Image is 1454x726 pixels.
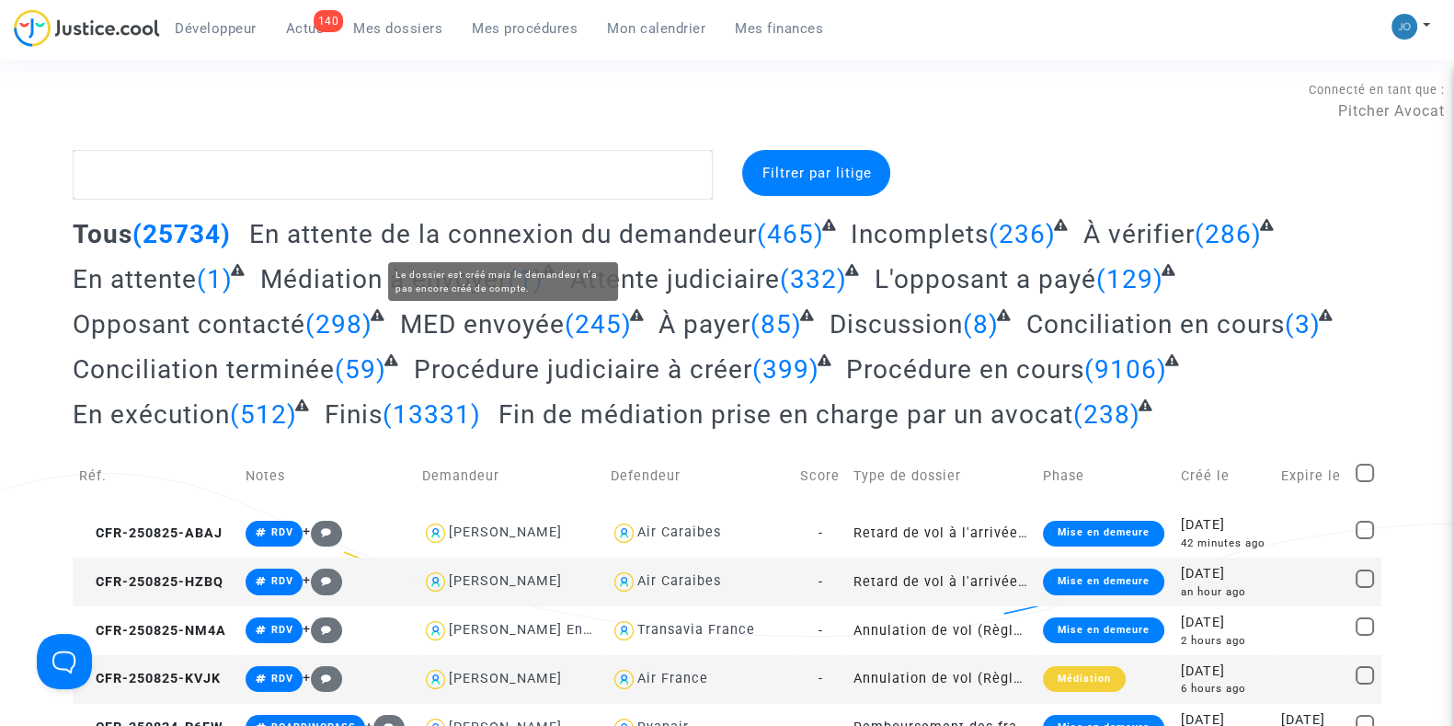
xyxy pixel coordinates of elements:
[1043,521,1164,547] div: Mise en demeure
[303,621,342,637] span: +
[271,673,293,685] span: RDV
[735,20,823,37] span: Mes finances
[249,219,757,249] span: En attente de la connexion du demandeur
[37,634,92,689] iframe: Help Scout Beacon - Open
[592,15,720,42] a: Mon calendrier
[1181,633,1268,649] div: 2 hours ago
[847,558,1036,606] td: Retard de vol à l'arrivée (Règlement CE n°261/2004)
[752,354,819,385] span: (399)
[197,264,233,294] span: (1)
[1181,681,1268,697] div: 6 hours ago
[286,20,325,37] span: Actus
[1083,219,1195,249] span: À vérifier
[260,264,508,294] span: Médiation à envoyer
[303,572,342,588] span: +
[1043,666,1126,692] div: Médiation
[847,444,1036,509] td: Type de dossier
[271,624,293,636] span: RDV
[449,573,562,589] div: [PERSON_NAME]
[847,509,1036,558] td: Retard de vol à l'arrivée (Règlement CE n°261/2004)
[989,219,1056,249] span: (236)
[847,655,1036,704] td: Annulation de vol (Règlement CE n°261/2004)
[607,20,705,37] span: Mon calendrier
[353,20,442,37] span: Mes dossiers
[1073,399,1140,430] span: (238)
[422,666,449,693] img: icon-user.svg
[29,29,44,44] img: logo_orange.svg
[230,399,297,430] span: (512)
[175,20,257,37] span: Développeur
[570,264,780,294] span: Attente judiciaire
[819,574,823,590] span: -
[1025,309,1284,340] span: Conciliation en cours
[819,525,823,541] span: -
[1284,309,1320,340] span: (3)
[239,444,416,509] td: Notes
[1084,354,1167,385] span: (9106)
[338,15,457,42] a: Mes dossiers
[335,354,386,385] span: (59)
[1181,515,1268,536] div: [DATE]
[637,622,755,638] div: Transavia France
[271,575,293,587] span: RDV
[73,354,335,385] span: Conciliation terminée
[73,399,230,430] span: En exécution
[780,264,847,294] span: (332)
[565,309,632,340] span: (245)
[29,48,44,63] img: website_grey.svg
[422,569,449,595] img: icon-user.svg
[449,622,647,638] div: [PERSON_NAME] Encarnacao
[1181,536,1268,551] div: 42 minutes ago
[209,107,223,121] img: tab_keywords_by_traffic_grey.svg
[414,354,752,385] span: Procédure judiciaire à créer
[271,526,293,538] span: RDV
[637,524,721,540] div: Air Caraibes
[851,219,989,249] span: Incomplets
[74,107,89,121] img: tab_domain_overview_orange.svg
[761,165,871,181] span: Filtrer par litige
[73,264,197,294] span: En attente
[271,15,339,42] a: 140Actus
[1181,662,1268,682] div: [DATE]
[416,444,604,509] td: Demandeur
[79,525,223,541] span: CFR-250825-ABAJ
[472,20,578,37] span: Mes procédures
[79,574,223,590] span: CFR-250825-HZBQ
[457,15,592,42] a: Mes procédures
[73,309,305,340] span: Opposant contacté
[160,15,271,42] a: Développeur
[449,671,562,686] div: [PERSON_NAME]
[1181,584,1268,600] div: an hour ago
[1174,444,1275,509] td: Créé le
[132,219,231,249] span: (25734)
[658,309,750,340] span: À payer
[1036,444,1174,509] td: Phase
[637,671,708,686] div: Air France
[422,617,449,644] img: icon-user.svg
[79,671,221,686] span: CFR-250825-KVJK
[383,399,481,430] span: (13331)
[400,309,565,340] span: MED envoyée
[611,569,637,595] img: icon-user.svg
[750,309,802,340] span: (85)
[611,617,637,644] img: icon-user.svg
[305,309,372,340] span: (298)
[303,524,342,539] span: +
[79,623,226,639] span: CFR-250825-NM4A
[847,606,1036,655] td: Annulation de vol (Règlement CE n°261/2004)
[637,573,721,589] div: Air Caraibes
[846,354,1084,385] span: Procédure en cours
[720,15,838,42] a: Mes finances
[314,10,344,32] div: 140
[1195,219,1262,249] span: (286)
[819,623,823,639] span: -
[508,264,544,294] span: (1)
[757,219,824,249] span: (465)
[611,666,637,693] img: icon-user.svg
[611,520,637,547] img: icon-user.svg
[819,671,823,686] span: -
[422,520,449,547] img: icon-user.svg
[95,109,142,121] div: Domaine
[1043,569,1164,594] div: Mise en demeure
[1181,613,1268,633] div: [DATE]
